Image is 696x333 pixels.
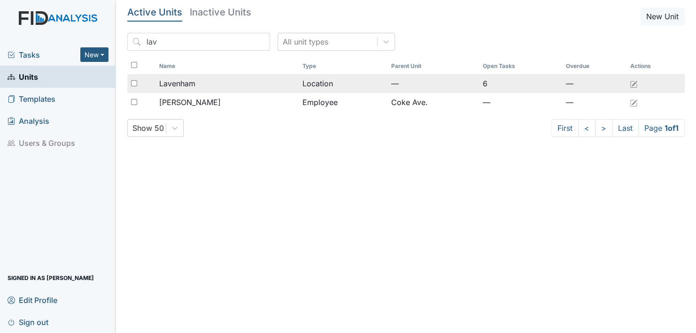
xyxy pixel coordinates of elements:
span: Lavenham [159,78,195,89]
h5: Inactive Units [190,8,251,17]
input: Toggle All Rows Selected [131,62,137,68]
span: Analysis [8,114,49,128]
td: Location [299,74,387,93]
td: — [562,93,626,112]
td: — [562,74,626,93]
td: — [387,74,479,93]
span: Page [638,119,685,137]
th: Toggle SortBy [479,58,562,74]
td: Coke Ave. [387,93,479,112]
span: Signed in as [PERSON_NAME] [8,271,94,285]
h5: Active Units [127,8,182,17]
a: Last [612,119,639,137]
button: New [80,47,108,62]
a: Edit [630,97,637,108]
th: Toggle SortBy [562,58,626,74]
strong: 1 of 1 [665,123,679,133]
a: < [578,119,595,137]
button: New Unit [640,8,685,25]
a: First [551,119,579,137]
th: Toggle SortBy [155,58,299,74]
div: All unit types [283,36,328,47]
a: > [595,119,612,137]
a: Edit [630,78,637,89]
td: 6 [479,74,562,93]
th: Toggle SortBy [299,58,387,74]
th: Actions [626,58,673,74]
span: Edit Profile [8,293,57,307]
a: Tasks [8,49,80,61]
th: Toggle SortBy [387,58,479,74]
span: Sign out [8,315,48,329]
td: — [479,93,562,112]
input: Search... [127,33,270,51]
span: Units [8,69,38,84]
nav: task-pagination [551,119,685,137]
span: [PERSON_NAME] [159,97,221,108]
td: Employee [299,93,387,112]
div: Show 50 [132,122,164,134]
span: Templates [8,91,55,106]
